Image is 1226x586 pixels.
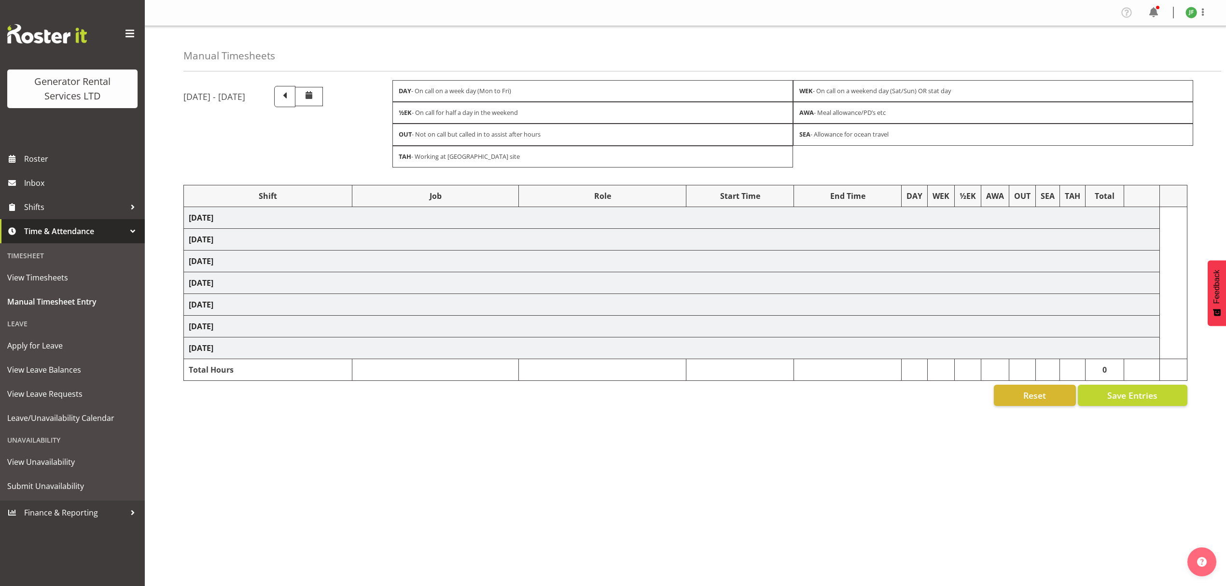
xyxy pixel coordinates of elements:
a: Manual Timesheet Entry [2,290,142,314]
strong: TAH [399,152,411,161]
td: [DATE] [184,293,1160,315]
button: Save Entries [1078,385,1187,406]
span: Feedback [1212,270,1221,304]
td: [DATE] [184,315,1160,337]
div: Job [357,190,514,202]
td: [DATE] [184,272,1160,293]
strong: AWA [799,108,814,117]
div: - On call on a weekend day (Sat/Sun) OR stat day [793,80,1193,102]
td: [DATE] [184,207,1160,228]
div: - Working at [GEOGRAPHIC_DATA] site [392,146,793,167]
div: - Not on call but called in to assist after hours [392,124,793,145]
strong: ½EK [399,108,412,117]
span: View Leave Balances [7,363,138,377]
div: OUT [1014,190,1031,202]
td: Total Hours [184,359,352,380]
span: Time & Attendance [24,224,125,238]
button: Reset [994,385,1076,406]
div: - On call on a week day (Mon to Fri) [392,80,793,102]
div: Start Time [691,190,789,202]
button: Feedback - Show survey [1208,260,1226,326]
a: Leave/Unavailability Calendar [2,406,142,430]
span: Save Entries [1107,389,1157,402]
h5: [DATE] - [DATE] [183,91,245,102]
div: WEK [933,190,949,202]
td: [DATE] [184,250,1160,272]
span: View Leave Requests [7,387,138,401]
img: jack-ford10538.jpg [1185,7,1197,18]
a: Apply for Leave [2,334,142,358]
span: View Unavailability [7,455,138,469]
strong: WEK [799,86,813,95]
a: View Timesheets [2,265,142,290]
div: - Meal allowance/PD’s etc [793,102,1193,124]
span: View Timesheets [7,270,138,285]
div: Role [524,190,681,202]
span: Reset [1023,389,1046,402]
div: Timesheet [2,246,142,265]
img: help-xxl-2.png [1197,557,1207,567]
strong: SEA [799,130,810,139]
span: Apply for Leave [7,338,138,353]
div: - Allowance for ocean travel [793,124,1193,145]
div: Generator Rental Services LTD [17,74,128,103]
td: 0 [1085,359,1124,380]
td: [DATE] [184,228,1160,250]
span: Leave/Unavailability Calendar [7,411,138,425]
a: View Leave Balances [2,358,142,382]
div: Leave [2,314,142,334]
span: Roster [24,152,140,166]
span: Finance & Reporting [24,505,125,520]
a: View Unavailability [2,450,142,474]
div: ½EK [960,190,976,202]
div: Shift [189,190,347,202]
strong: DAY [399,86,411,95]
span: Inbox [24,176,140,190]
a: View Leave Requests [2,382,142,406]
span: Manual Timesheet Entry [7,294,138,309]
span: Shifts [24,200,125,214]
div: Total [1090,190,1119,202]
strong: OUT [399,130,412,139]
div: DAY [906,190,922,202]
div: End Time [799,190,896,202]
div: SEA [1041,190,1055,202]
div: AWA [986,190,1004,202]
h4: Manual Timesheets [183,50,275,61]
div: TAH [1065,190,1080,202]
img: Rosterit website logo [7,24,87,43]
a: Submit Unavailability [2,474,142,498]
div: - On call for half a day in the weekend [392,102,793,124]
td: [DATE] [184,337,1160,359]
span: Submit Unavailability [7,479,138,493]
div: Unavailability [2,430,142,450]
